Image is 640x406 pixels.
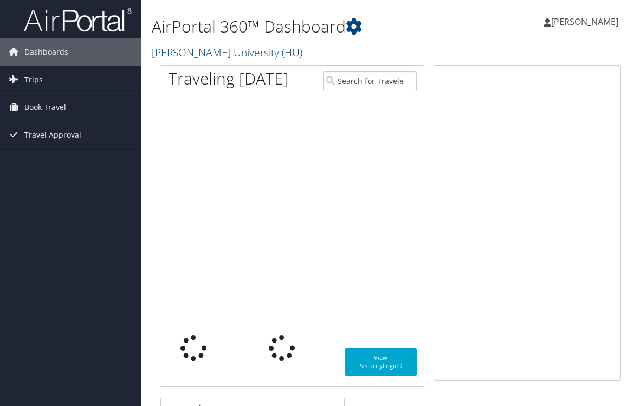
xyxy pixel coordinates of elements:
[152,45,305,60] a: [PERSON_NAME] University (HU)
[24,38,68,66] span: Dashboards
[24,121,81,149] span: Travel Approval
[169,67,289,90] h1: Traveling [DATE]
[24,94,66,121] span: Book Travel
[551,16,618,28] span: [PERSON_NAME]
[24,66,43,93] span: Trips
[544,5,629,38] a: [PERSON_NAME]
[152,15,470,38] h1: AirPortal 360™ Dashboard
[24,7,132,33] img: airportal-logo.png
[345,348,417,376] a: View SecurityLogic®
[323,71,417,91] input: Search for Traveler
